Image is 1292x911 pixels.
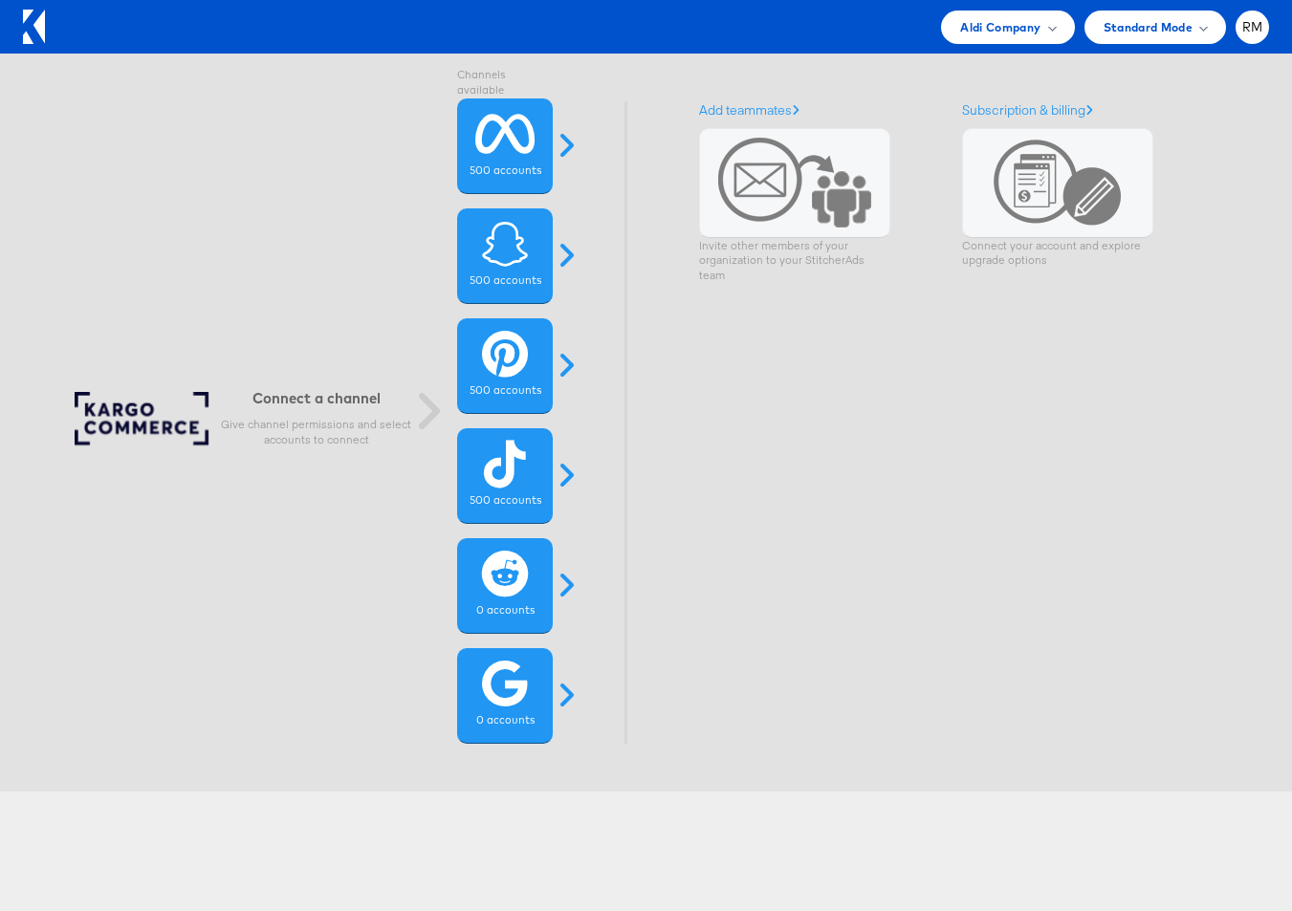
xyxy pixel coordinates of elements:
[470,493,541,509] label: 500 accounts
[470,383,541,399] label: 500 accounts
[470,163,541,179] label: 500 accounts
[476,603,535,618] label: 0 accounts
[457,68,553,98] label: Channels available
[1104,17,1193,37] span: Standard Mode
[699,101,799,119] a: Add teammates
[476,713,535,728] label: 0 accounts
[962,101,1093,119] a: Subscription & billing
[1242,21,1263,33] span: RM
[960,17,1040,37] span: Aldi Company
[699,238,890,283] p: Invite other members of your organization to your StitcherAds team
[962,238,1153,269] p: Connect your account and explore upgrade options
[221,389,412,407] h6: Connect a channel
[221,417,412,447] p: Give channel permissions and select accounts to connect
[470,273,541,289] label: 500 accounts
